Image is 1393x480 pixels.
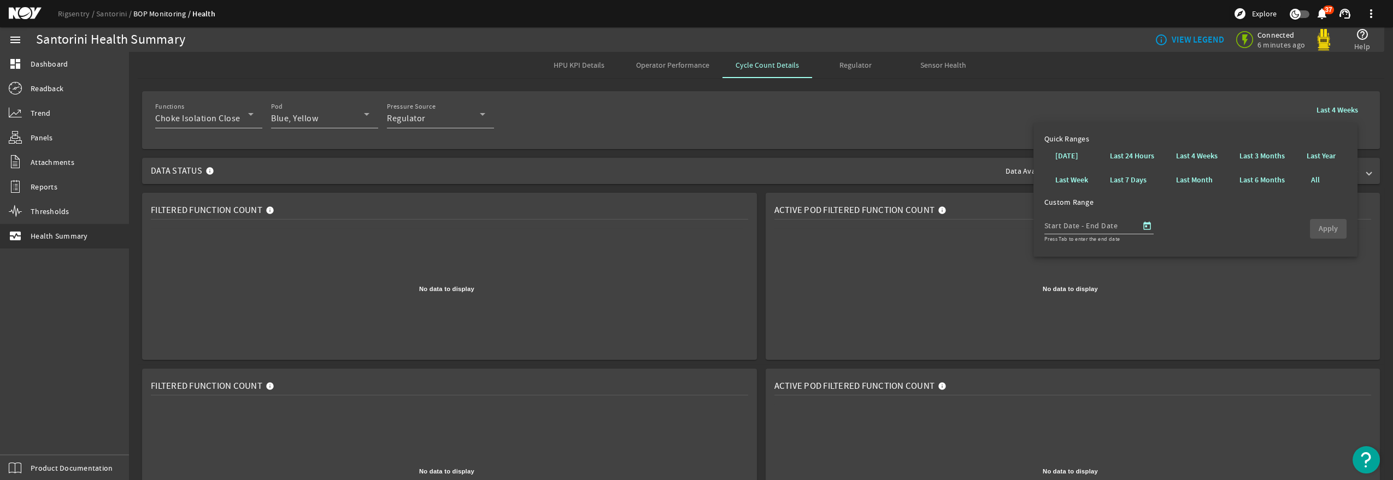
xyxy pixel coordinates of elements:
[31,58,68,69] span: Dashboard
[1311,175,1320,186] b: All
[1150,30,1229,50] button: VIEW LEGEND
[1231,146,1294,166] button: Last 3 Months
[142,158,1380,184] mat-expansion-panel-header: Data StatusData Availability:76.75%Data Quality:70.54%Offlinelast 4 hoursSensor Issues (0)
[1055,151,1078,162] b: [DATE]
[1101,170,1155,190] button: Last 7 Days
[1043,468,1098,475] text: No data to display
[636,61,709,69] span: Operator Performance
[9,57,22,70] mat-icon: dashboard
[1055,175,1088,186] b: Last Week
[1231,170,1294,190] button: Last 6 Months
[1044,197,1094,207] span: Custom Range
[1257,40,1305,50] span: 6 minutes ago
[1044,134,1089,144] span: Quick Ranges
[96,9,133,19] a: Santorini
[31,230,88,241] span: Health Summary
[1044,219,1080,232] input: Start Date
[31,83,63,94] span: Readback
[1353,446,1380,473] button: Open Resource Center
[1298,146,1344,166] button: Last Year
[155,103,185,111] mat-label: Functions
[9,33,22,46] mat-icon: menu
[1006,166,1063,176] span: Data Availability:
[1354,41,1370,52] span: Help
[31,132,53,143] span: Panels
[774,205,935,216] span: Active Pod Filtered Function Count
[1239,151,1285,162] b: Last 3 Months
[1233,7,1247,20] mat-icon: explore
[1101,146,1163,166] button: Last 24 Hours
[271,103,283,111] mat-label: Pod
[1088,219,1133,232] input: End Date
[1313,29,1335,51] img: Yellowpod.svg
[387,113,426,124] span: Regulator
[1167,146,1226,166] button: Last 4 Weeks
[31,463,113,473] span: Product Documentation
[419,468,474,475] text: No data to display
[1307,151,1336,162] b: Last Year
[1043,286,1098,292] text: No data to display
[419,286,474,292] text: No data to display
[1167,170,1221,190] button: Last Month
[1047,146,1087,166] button: [DATE]
[1316,105,1358,115] b: Last 4 Weeks
[151,205,262,216] span: Filtered Function Count
[9,229,22,242] mat-icon: monitor_heart
[1239,175,1285,186] b: Last 6 Months
[1338,7,1351,20] mat-icon: support_agent
[155,113,240,124] span: Choke Isolation Close
[1308,100,1367,120] button: Last 4 Weeks
[31,181,57,192] span: Reports
[1356,28,1369,41] mat-icon: help_outline
[1229,5,1281,22] button: Explore
[554,61,604,69] span: HPU KPI Details
[31,206,69,217] span: Thresholds
[1358,1,1384,27] button: more_vert
[1316,8,1327,20] button: 37
[1298,170,1333,190] button: All
[1155,33,1163,46] mat-icon: info_outline
[1252,8,1277,19] span: Explore
[1047,170,1097,190] button: Last Week
[774,381,935,392] span: Active Pod Filtered Function Count
[387,103,436,111] mat-label: Pressure Source
[151,381,262,392] span: Filtered Function Count
[31,108,50,118] span: Trend
[1176,175,1213,186] b: Last Month
[920,61,966,69] span: Sensor Health
[1257,30,1305,40] span: Connected
[839,61,872,69] span: Regulator
[1044,221,1118,230] mat-label: Start Date - End Date
[1315,7,1329,20] mat-icon: notifications
[1044,234,1120,242] mat-hint: Press Tab to enter the end date
[1176,151,1218,162] b: Last 4 Weeks
[1110,151,1154,162] b: Last 24 Hours
[1110,175,1147,186] b: Last 7 Days
[58,9,96,19] a: Rigsentry
[151,158,219,184] mat-panel-title: Data Status
[36,34,185,45] div: Santorini Health Summary
[31,157,74,168] span: Attachments
[271,113,318,124] span: Blue, Yellow
[133,9,192,19] a: BOP Monitoring
[1141,220,1154,233] button: Open calendar
[736,61,799,69] span: Cycle Count Details
[1172,34,1224,45] b: VIEW LEGEND
[192,9,215,19] a: Health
